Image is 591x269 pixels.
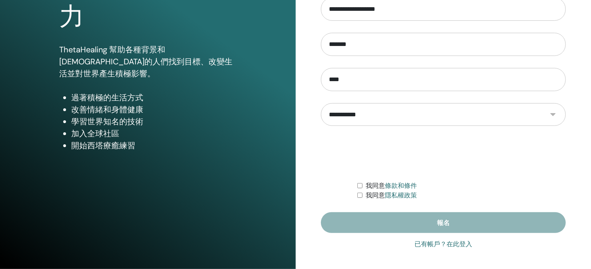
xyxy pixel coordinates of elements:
[71,128,119,139] font: 加入全球社區
[383,138,504,169] iframe: 驗證碼
[59,44,232,79] font: ThetaHealing 幫助各種背景和[DEMOGRAPHIC_DATA]的人們找到目標、改變生活並對世界產生積極影響。
[385,182,417,189] a: 條款和條件
[366,191,385,199] font: 我同意
[71,92,143,103] font: 過著積極的生活方式
[366,182,385,189] font: 我同意
[385,191,417,199] a: 隱私權政策
[415,240,472,248] font: 已有帳戶？在此登入
[71,140,135,151] font: 開始西塔療癒練習
[71,116,143,127] font: 學習世界知名的技術
[71,104,143,115] font: 改善情緒和身體健康
[415,239,472,249] a: 已有帳戶？在此登入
